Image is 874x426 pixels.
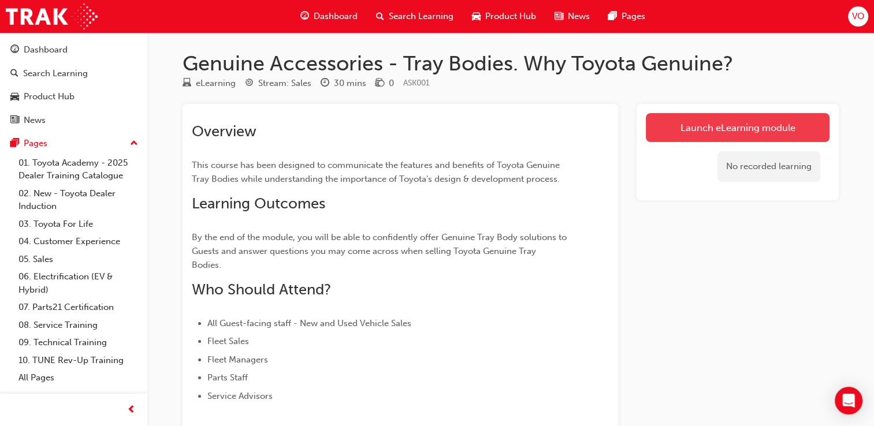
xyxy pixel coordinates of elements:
a: 01. Toyota Academy - 2025 Dealer Training Catalogue [14,154,143,185]
span: News [568,10,590,23]
a: 05. Sales [14,251,143,268]
button: VO [848,6,868,27]
span: target-icon [245,79,254,89]
span: Overview [192,122,256,140]
div: News [24,114,46,127]
a: 08. Service Training [14,316,143,334]
span: Product Hub [485,10,536,23]
a: car-iconProduct Hub [463,5,545,28]
div: Open Intercom Messenger [835,387,862,414]
a: Product Hub [5,86,143,107]
div: Type [183,76,236,91]
div: No recorded learning [717,151,820,182]
div: Pages [24,137,47,150]
span: Who Should Attend? [192,281,331,298]
a: guage-iconDashboard [291,5,367,28]
a: 03. Toyota For Life [14,215,143,233]
a: 10. TUNE Rev-Up Training [14,352,143,369]
h1: Genuine Accessories - Tray Bodies. Why Toyota Genuine? [183,51,839,76]
a: news-iconNews [545,5,599,28]
span: Learning resource code [403,78,430,88]
span: Fleet Managers [207,354,268,365]
span: pages-icon [10,139,19,149]
a: News [5,110,143,131]
span: All Guest-facing staff - New and Used Vehicle Sales [207,318,411,328]
a: 09. Technical Training [14,334,143,352]
div: 30 mins [334,77,366,90]
a: Launch eLearning module [646,113,830,142]
div: Dashboard [24,43,68,57]
span: Parts Staff [207,372,248,383]
span: Service Advisors [207,391,273,401]
button: Pages [5,133,143,154]
img: Trak [6,3,98,29]
div: 0 [389,77,394,90]
span: This course has been designed to communicate the features and benefits of Toyota Genuine Tray Bod... [192,160,562,184]
button: DashboardSearch LearningProduct HubNews [5,37,143,133]
span: pages-icon [608,9,617,24]
a: All Pages [14,369,143,387]
div: Stream [245,76,311,91]
a: 02. New - Toyota Dealer Induction [14,185,143,215]
a: search-iconSearch Learning [367,5,463,28]
span: Dashboard [314,10,358,23]
span: Pages [622,10,645,23]
div: Product Hub [24,90,75,103]
span: car-icon [10,92,19,102]
span: VO [852,10,864,23]
a: Dashboard [5,39,143,61]
span: prev-icon [127,403,136,417]
a: 07. Parts21 Certification [14,298,143,316]
span: money-icon [375,79,384,89]
span: search-icon [376,9,384,24]
a: 04. Customer Experience [14,233,143,251]
span: Learning Outcomes [192,195,325,212]
div: Duration [321,76,366,91]
div: Price [375,76,394,91]
div: Stream: Sales [258,77,311,90]
span: car-icon [472,9,481,24]
span: guage-icon [300,9,309,24]
span: Fleet Sales [207,336,249,346]
a: Search Learning [5,63,143,84]
div: eLearning [196,77,236,90]
span: up-icon [130,136,138,151]
span: By the end of the module, you will be able to confidently offer Genuine Tray Body solutions to Gu... [192,232,569,270]
a: 06. Electrification (EV & Hybrid) [14,268,143,298]
span: search-icon [10,69,18,79]
span: news-icon [10,115,19,126]
div: Search Learning [23,67,88,80]
span: clock-icon [321,79,329,89]
span: learningResourceType_ELEARNING-icon [183,79,191,89]
span: guage-icon [10,45,19,55]
a: pages-iconPages [599,5,654,28]
span: news-icon [555,9,563,24]
span: Search Learning [389,10,453,23]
